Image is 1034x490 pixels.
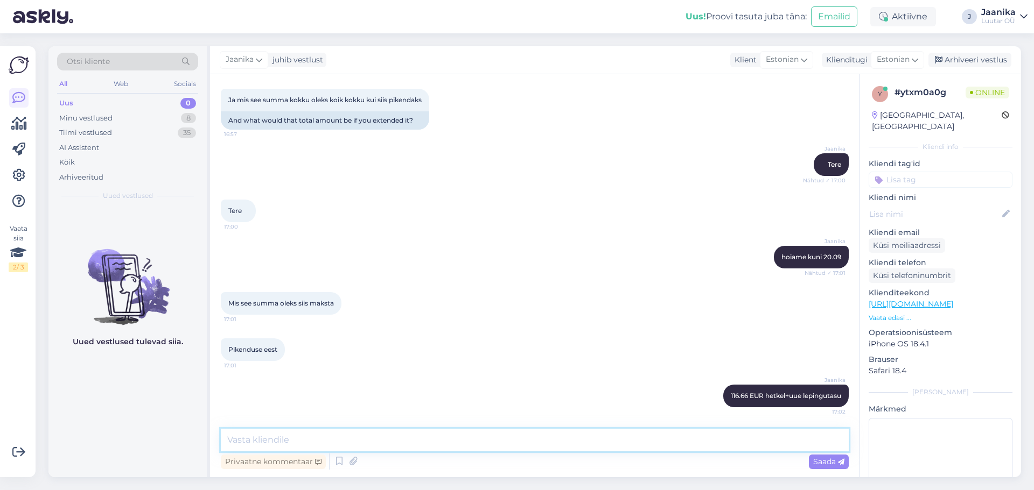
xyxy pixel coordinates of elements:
span: y [878,90,882,98]
div: Küsi meiliaadressi [869,238,945,253]
div: Kliendi info [869,142,1012,152]
p: Klienditeekond [869,287,1012,299]
p: Kliendi telefon [869,257,1012,268]
span: Pikenduse eest [228,345,277,353]
p: Uued vestlused tulevad siia. [73,336,183,347]
span: Jaanika [805,237,846,245]
span: Saada [813,457,844,466]
button: Emailid [811,6,857,27]
div: All [57,77,69,91]
span: Jaanika [805,376,846,384]
b: Uus! [686,11,706,22]
div: Proovi tasuta juba täna: [686,10,807,23]
img: Askly Logo [9,55,29,75]
span: 17:01 [224,361,264,370]
span: Mis see summa oleks siis maksta [228,299,334,307]
span: hoiame kuni 20.09 [781,253,841,261]
div: Küsi telefoninumbrit [869,268,955,283]
span: Nähtud ✓ 17:01 [805,269,846,277]
p: Märkmed [869,403,1012,415]
span: 17:00 [224,223,264,231]
div: [GEOGRAPHIC_DATA], [GEOGRAPHIC_DATA] [872,110,1002,132]
span: Estonian [766,54,799,66]
div: Kõik [59,157,75,168]
div: Jaanika [981,8,1016,17]
img: No chats [48,230,207,326]
div: Socials [172,77,198,91]
p: Safari 18.4 [869,365,1012,377]
span: 17:01 [224,315,264,323]
p: Brauser [869,354,1012,365]
div: juhib vestlust [268,54,323,66]
div: Tiimi vestlused [59,127,112,138]
div: Klient [730,54,757,66]
span: 17:02 [805,408,846,416]
span: Online [966,87,1009,98]
p: Kliendi email [869,227,1012,238]
div: 0 [180,98,196,109]
span: 16:57 [224,130,264,138]
div: Aktiivne [870,7,936,26]
input: Lisa tag [869,172,1012,188]
div: # ytxm0a0g [895,86,966,99]
div: 35 [178,127,196,138]
div: Minu vestlused [59,113,113,124]
span: 116.66 EUR hetkel+uue lepingutasu [731,392,841,400]
span: Jaanika [226,54,254,66]
span: Nähtud ✓ 17:00 [803,176,846,184]
span: Tere [228,207,242,215]
span: Uued vestlused [103,191,153,201]
div: AI Assistent [59,143,99,153]
div: And what would that total amount be if you extended it? [221,111,429,130]
div: Web [111,77,130,91]
div: 2 / 3 [9,262,28,272]
div: Arhiveeritud [59,172,103,183]
div: Uus [59,98,73,109]
input: Lisa nimi [869,208,1000,220]
div: 8 [181,113,196,124]
div: Vaata siia [9,224,28,272]
p: Kliendi tag'id [869,158,1012,169]
div: J [962,9,977,24]
span: Estonian [877,54,910,66]
div: Privaatne kommentaar [221,455,326,469]
span: Tere [828,160,841,168]
div: Arhiveeri vestlus [928,53,1011,67]
span: Ja mis see summa kokku oleks koik kokku kui siis pikendaks [228,96,422,104]
div: Luutar OÜ [981,17,1016,25]
a: JaanikaLuutar OÜ [981,8,1028,25]
a: [URL][DOMAIN_NAME] [869,299,953,309]
div: Klienditugi [822,54,868,66]
p: Vaata edasi ... [869,313,1012,323]
div: [PERSON_NAME] [869,387,1012,397]
p: iPhone OS 18.4.1 [869,338,1012,350]
span: Jaanika [805,145,846,153]
p: Kliendi nimi [869,192,1012,203]
p: Operatsioonisüsteem [869,327,1012,338]
span: Otsi kliente [67,56,110,67]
